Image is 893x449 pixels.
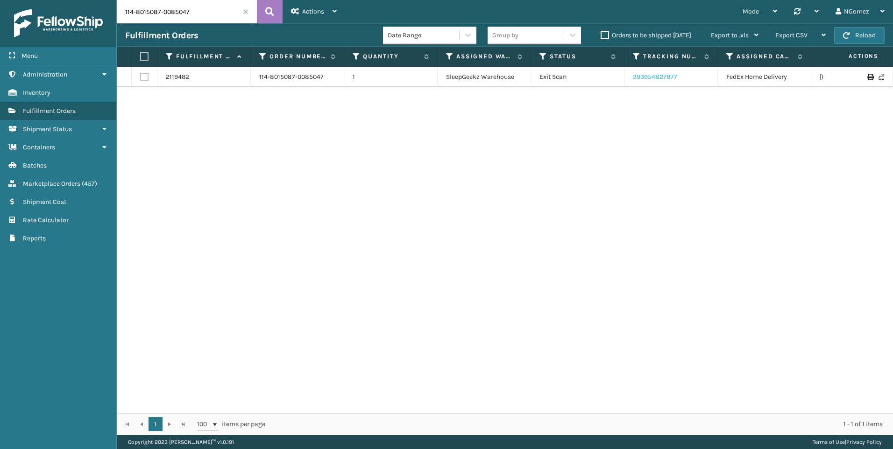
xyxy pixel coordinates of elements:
[633,73,677,81] a: 393954827877
[867,74,873,80] i: Print Label
[743,7,759,15] span: Mode
[834,27,885,44] button: Reload
[344,67,438,87] td: 1
[23,143,55,151] span: Containers
[363,52,419,61] label: Quantity
[23,234,46,242] span: Reports
[438,67,531,87] td: SleepGeekz Warehouse
[302,7,324,15] span: Actions
[813,435,882,449] div: |
[23,107,76,115] span: Fulfillment Orders
[775,31,808,39] span: Export CSV
[846,439,882,445] a: Privacy Policy
[711,31,749,39] span: Export to .xls
[21,52,38,60] span: Menu
[23,89,50,97] span: Inventory
[531,67,624,87] td: Exit Scan
[23,161,47,169] span: Batches
[149,417,163,431] a: 1
[128,435,234,449] p: Copyright 2023 [PERSON_NAME]™ v 1.0.191
[643,52,700,61] label: Tracking Number
[23,70,67,78] span: Administration
[388,30,460,40] div: Date Range
[23,125,72,133] span: Shipment Status
[456,52,513,61] label: Assigned Warehouse
[197,417,265,431] span: items per page
[492,30,518,40] div: Group by
[278,420,883,429] div: 1 - 1 of 1 items
[813,439,845,445] a: Terms of Use
[23,180,80,188] span: Marketplace Orders
[125,30,198,41] h3: Fulfillment Orders
[819,49,884,64] span: Actions
[166,72,190,82] a: 2119482
[737,52,793,61] label: Assigned Carrier Service
[550,52,606,61] label: Status
[14,9,103,37] img: logo
[176,52,233,61] label: Fulfillment Order Id
[879,74,884,80] i: Never Shipped
[259,72,324,82] a: 114-8015087-0085047
[601,31,691,39] label: Orders to be shipped [DATE]
[197,420,211,429] span: 100
[23,216,69,224] span: Rate Calculator
[718,67,811,87] td: FedEx Home Delivery
[269,52,326,61] label: Order Number
[23,198,66,206] span: Shipment Cost
[82,180,97,188] span: ( 457 )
